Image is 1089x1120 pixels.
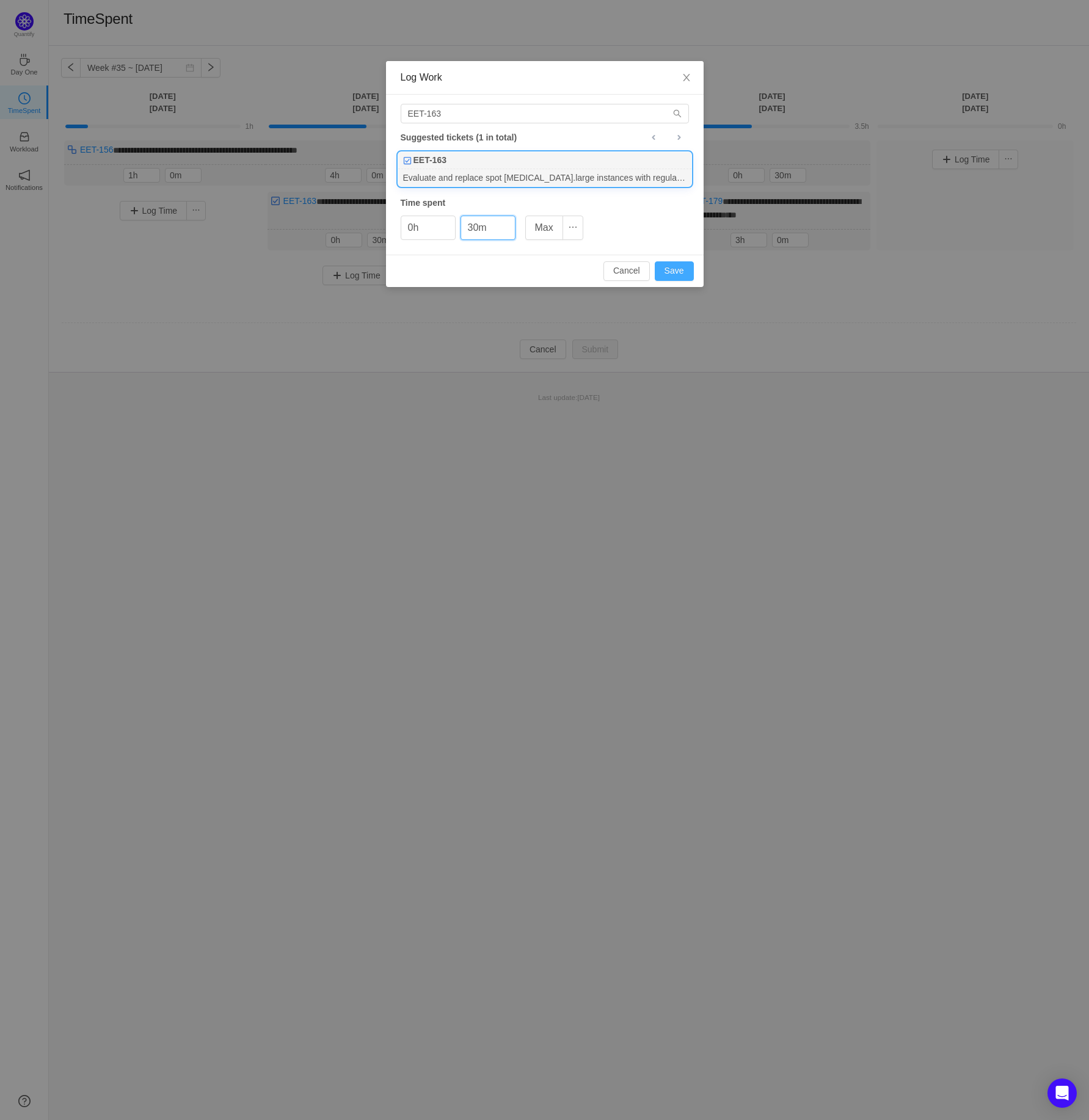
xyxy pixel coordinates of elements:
[563,216,583,240] button: icon: ellipsis
[403,156,412,165] img: 10318
[413,154,446,167] b: EET-163
[655,261,694,281] button: Save
[673,109,682,118] i: icon: search
[1047,1078,1077,1108] div: Open Intercom Messenger
[669,61,704,95] button: Close
[401,197,689,209] div: Time spent
[401,71,689,84] div: Log Work
[401,129,689,145] div: Suggested tickets (1 in total)
[525,216,563,240] button: Max
[603,261,650,281] button: Cancel
[682,73,691,82] i: icon: close
[401,104,689,123] input: Search
[398,169,691,186] div: Evaluate and replace spot [MEDICAL_DATA].large instances with regular [MEDICAL_DATA].large to opt...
